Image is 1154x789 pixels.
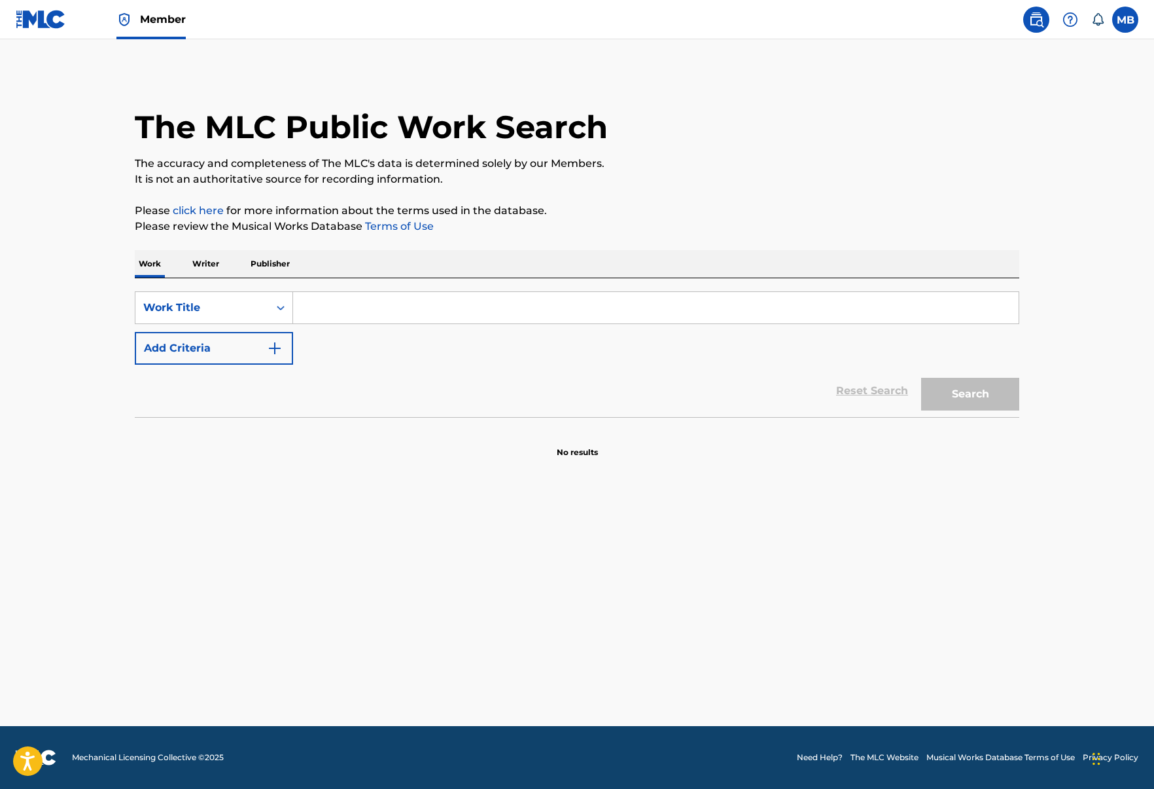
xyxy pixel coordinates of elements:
[557,431,598,458] p: No results
[135,156,1019,172] p: The accuracy and completeness of The MLC's data is determined solely by our Members.
[16,750,56,765] img: logo
[135,107,608,147] h1: The MLC Public Work Search
[135,203,1019,219] p: Please for more information about the terms used in the database.
[135,332,293,365] button: Add Criteria
[135,172,1019,187] p: It is not an authoritative source for recording information.
[850,752,918,763] a: The MLC Website
[135,291,1019,417] form: Search Form
[1062,12,1078,28] img: help
[797,752,843,763] a: Need Help?
[173,204,224,217] a: click here
[135,250,165,278] p: Work
[1112,7,1138,33] div: User Menu
[16,10,66,29] img: MLC Logo
[247,250,294,278] p: Publisher
[143,300,261,316] div: Work Title
[1093,739,1100,779] div: Drag
[1057,7,1083,33] div: Help
[362,220,434,232] a: Terms of Use
[188,250,223,278] p: Writer
[1091,13,1104,26] div: Notifications
[1083,752,1138,763] a: Privacy Policy
[1023,7,1049,33] a: Public Search
[72,752,224,763] span: Mechanical Licensing Collective © 2025
[1089,726,1154,789] iframe: Chat Widget
[267,340,283,356] img: 9d2ae6d4665cec9f34b9.svg
[116,12,132,28] img: Top Rightsholder
[140,12,186,27] span: Member
[926,752,1075,763] a: Musical Works Database Terms of Use
[1028,12,1044,28] img: search
[135,219,1019,234] p: Please review the Musical Works Database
